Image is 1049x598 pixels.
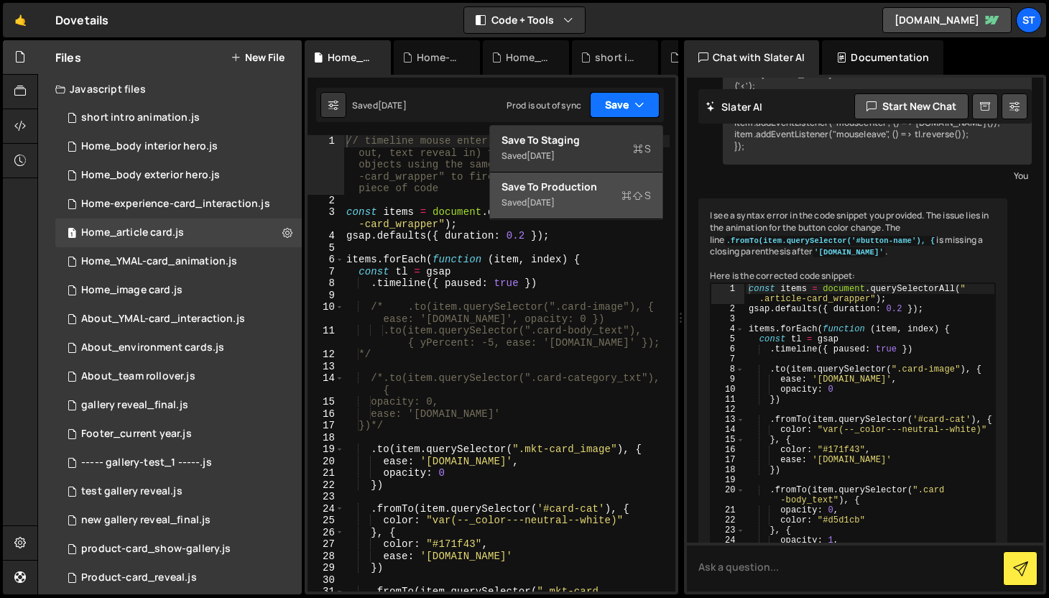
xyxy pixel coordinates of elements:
div: 15113/39522.js [55,333,302,362]
div: Home-experience-card_interaction.js [417,50,463,65]
div: Save to Staging [502,133,651,147]
div: 2 [711,304,744,314]
div: short intro animation.js [81,111,200,124]
div: 1 [711,284,744,304]
div: 23 [308,491,344,503]
div: 8 [308,277,344,290]
span: S [621,188,651,203]
div: Saved [502,147,651,165]
div: About_team rollover.js [81,370,195,383]
div: 14 [308,372,344,396]
div: short intro animation.js [55,103,302,132]
div: Home_article card.js [328,50,374,65]
div: 20 [308,456,344,468]
div: 4 [711,324,744,334]
div: 12 [711,405,744,415]
div: 4 [308,230,344,242]
div: 21 [711,505,744,515]
div: 9 [308,290,344,302]
div: 3 [711,314,744,324]
button: Save to StagingS Saved[DATE] [490,126,662,172]
div: Product-card_reveal.js [81,571,197,584]
div: short intro animation.js [595,50,641,65]
div: 11 [308,325,344,349]
div: Home-experience-card_interaction.js [81,198,270,211]
div: 20 [711,485,744,505]
div: 24 [711,535,744,546]
h2: Files [55,50,81,65]
div: 10 [711,385,744,395]
div: 7 [308,266,344,278]
div: 3 [308,206,344,230]
div: 18 [308,432,344,444]
div: 18 [711,465,744,475]
div: 15113/46634.js [55,247,302,276]
div: 17 [711,455,744,465]
div: Home_YMAL-card_animation.js [81,255,237,268]
div: Footer_current year.js [81,428,192,441]
div: 8 [711,364,744,374]
div: Dovetails [55,11,108,29]
div: 28 [308,551,344,563]
div: 17 [308,420,344,432]
div: 14 [711,425,744,435]
div: 1 [308,135,344,195]
div: [DATE] [378,99,407,111]
div: 16 [308,408,344,420]
div: 19 [308,443,344,456]
div: Chat with Slater AI [684,40,819,75]
div: [DATE] [527,196,555,208]
h2: Slater AI [706,100,763,114]
div: 22 [308,479,344,492]
div: Saved [502,194,651,211]
div: 12 [308,349,344,361]
div: 21 [308,467,344,479]
button: Start new chat [854,93,969,119]
div: Saved [352,99,407,111]
div: 13 [308,361,344,373]
div: 5 [711,334,744,344]
div: Home_body exterior hero.js [506,50,552,65]
div: 16 [711,445,744,455]
div: 6 [308,254,344,266]
div: 9 [711,374,744,385]
code: '[DOMAIN_NAME]' [813,247,885,257]
div: 19 [711,475,744,485]
span: 1 [68,229,76,240]
a: 🤙 [3,3,38,37]
div: 15113/47603.js [55,448,302,477]
button: Save to ProductionS Saved[DATE] [490,172,662,219]
div: 15113/47583.js [55,391,302,420]
button: Save [590,92,660,118]
code: .fromTo(item.querySelector('#button-name'), { [725,236,937,246]
button: New File [231,52,285,63]
div: Home_image card.js [81,284,182,297]
a: [DOMAIN_NAME] [882,7,1012,33]
div: 6 [711,344,744,354]
div: Documentation [822,40,943,75]
div: Home_article card.js [81,226,184,239]
div: 24 [308,503,344,515]
div: 10 [308,301,344,325]
div: gallery reveal_final.js [81,399,188,412]
div: 30 [308,574,344,586]
div: Home_body exterior hero.js [81,169,220,182]
div: 15113/47592.js [55,506,302,535]
div: 26 [308,527,344,539]
div: 15113/41050.js [55,161,302,190]
div: 15113/43503.js [55,218,302,247]
div: 15 [308,396,344,408]
div: product-card_show-gallery.js [81,543,231,556]
div: 15113/39517.js [55,276,302,305]
div: About_environment cards.js [81,341,224,354]
div: Save to Production [502,180,651,194]
div: ----- gallery-test_1 -----.js [81,456,212,469]
a: St [1016,7,1042,33]
div: 27 [308,538,344,551]
div: Prod is out of sync [507,99,581,111]
div: 15113/47204.js [55,563,302,592]
div: 2 [308,195,344,207]
div: 15 [711,435,744,445]
div: 23 [711,525,744,535]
